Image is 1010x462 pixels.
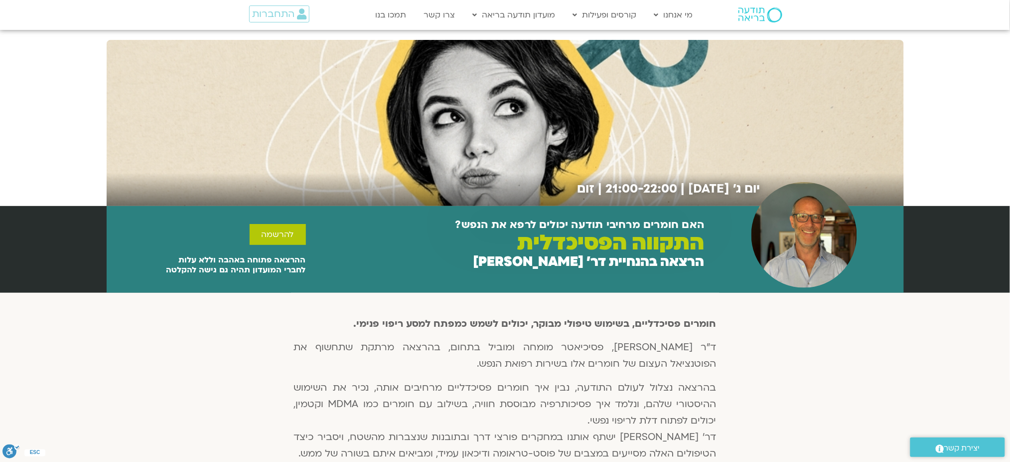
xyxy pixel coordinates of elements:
a: מועדון תודעה בריאה [467,5,560,24]
a: תמכו בנו [370,5,411,24]
p: ההרצאה פתוחה באהבה וללא עלות לחברי המועדון תהיה גם גישה להקלטה [107,255,306,275]
h2: האם חומרים מרחיבי תודעה יכולים לרפא את הנפש? [455,219,705,231]
p: בהרצאה נצלול לעולם התודעה, נבין איך חומרים פסיכדליים מרחיבים אותה, נכיר את השימוש ההיסטורי שלהם, ... [294,380,717,462]
span: התחברות [252,8,294,19]
strong: חומרים פסיכדליים, בשימוש טיפולי מבוקר, יכולים לשמש כמפתח למסע ריפוי פנימי. [354,317,717,330]
h2: הרצאה בהנחיית דר׳ [PERSON_NAME] [473,254,705,269]
span: יצירת קשר [944,442,980,455]
img: Untitled design (4) [751,182,857,288]
h2: יום ג׳ [DATE] | 21:00-22:00 | זום [107,182,760,196]
h2: התקווה הפסיכדלית [518,231,705,255]
span: להרשמה [262,230,294,239]
p: ד"ר [PERSON_NAME], פסיכיאטר מומחה ומוביל בתחום, בהרצאה מרתקת שתחשוף את הפוטנציאל העצום של חומרים ... [294,339,717,372]
img: תודעה בריאה [738,7,782,22]
a: קורסים ופעילות [568,5,641,24]
a: יצירת קשר [910,438,1005,457]
a: צרו קשר [419,5,460,24]
a: התחברות [249,5,309,22]
a: להרשמה [250,224,306,245]
a: מי אנחנו [649,5,698,24]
